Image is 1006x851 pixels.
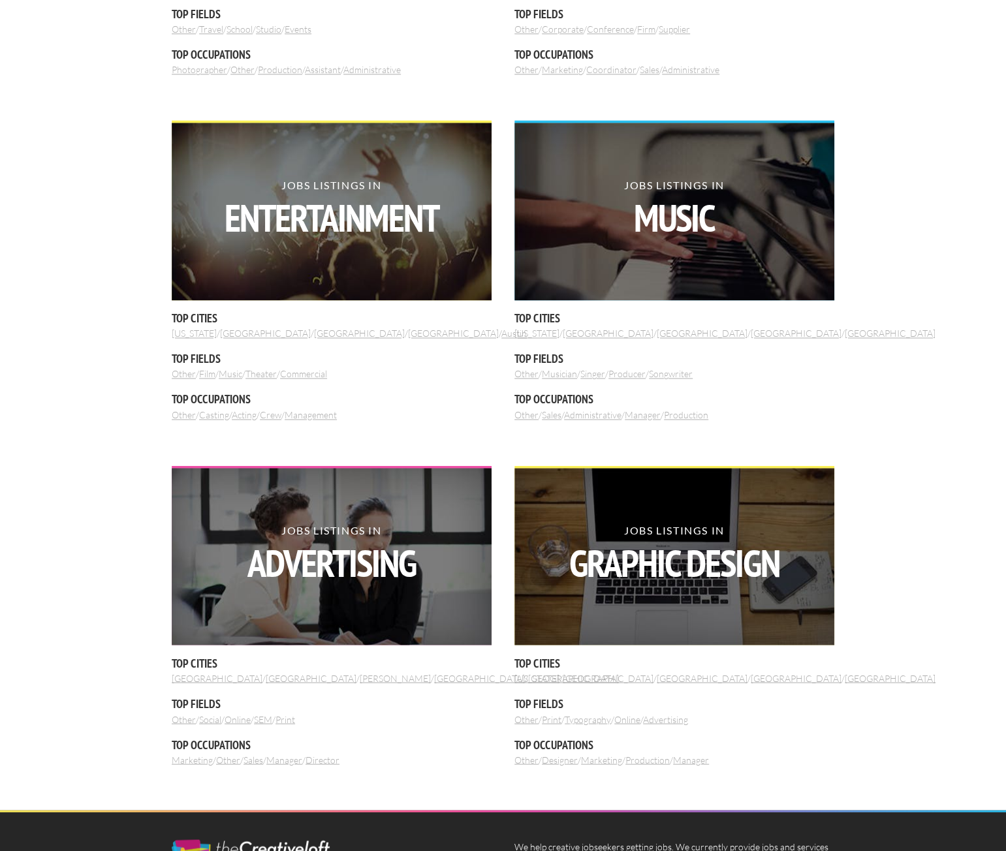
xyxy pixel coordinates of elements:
[172,120,492,300] a: Jobs Listings inEntertainment
[580,368,605,379] a: Singer
[245,368,277,379] a: Theater
[514,310,834,326] h5: Top Cities
[199,713,221,724] a: Social
[625,409,661,420] a: Manager
[542,368,577,379] a: Musician
[542,713,561,724] a: Print
[514,544,834,581] strong: Graphic Design
[172,544,492,581] strong: Advertising
[514,368,539,379] a: Other
[266,754,302,765] a: Manager
[514,465,834,766] div: / / / / / / / / / / / /
[172,672,262,683] a: [GEOGRAPHIC_DATA]
[751,672,841,683] a: [GEOGRAPHIC_DATA]
[563,328,653,339] a: [GEOGRAPHIC_DATA]
[260,409,281,420] a: Crew
[845,328,935,339] a: [GEOGRAPHIC_DATA]
[586,64,637,75] a: Coordinator
[514,199,834,237] strong: Music
[514,695,834,711] h5: Top Fields
[172,123,492,300] img: photo looking at a lighted stage during a concert
[254,713,272,724] a: SEM
[225,713,251,724] a: Online
[514,180,834,237] h2: Jobs Listings in
[514,655,834,671] h5: Top Cities
[199,409,229,420] a: Casting
[172,120,492,420] div: / / / / / / / / / / / /
[275,713,295,724] a: Print
[172,6,492,22] h5: Top Fields
[172,23,196,35] a: Other
[172,465,492,645] a: Jobs Listings inAdvertising
[172,409,196,420] a: Other
[305,64,341,75] a: Assistant
[172,368,196,379] a: Other
[514,736,834,752] h5: Top Occupations
[306,754,339,765] a: Director
[258,64,302,75] a: Production
[514,46,834,63] h5: Top Occupations
[514,465,834,645] a: Jobs Listings inGraphic Design
[172,525,492,581] h2: Jobs Listings in
[434,672,525,683] a: [GEOGRAPHIC_DATA]
[514,23,539,35] a: Other
[360,672,431,683] a: [PERSON_NAME]
[640,64,659,75] a: Sales
[608,368,646,379] a: Producer
[514,713,539,724] a: Other
[172,391,492,407] h5: Top Occupations
[673,754,709,765] a: Manager
[565,713,611,724] a: Typography
[232,409,257,420] a: Acting
[172,350,492,367] h5: Top Fields
[649,368,693,379] a: Songwriter
[845,672,935,683] a: [GEOGRAPHIC_DATA]
[408,328,499,339] a: [GEOGRAPHIC_DATA]
[172,655,492,671] h5: Top Cities
[220,328,311,339] a: [GEOGRAPHIC_DATA]
[542,754,578,765] a: Designer
[172,468,492,645] img: two women in advertising smiling and looking at a computer
[659,23,690,35] a: Supplier
[172,713,196,724] a: Other
[514,120,834,300] a: Jobs Listings inMusic
[216,754,240,765] a: Other
[657,328,747,339] a: [GEOGRAPHIC_DATA]
[514,64,539,75] a: Other
[501,328,527,339] a: Austin
[514,409,539,420] a: Other
[637,23,655,35] a: Firm
[172,64,227,75] a: Photographer
[751,328,841,339] a: [GEOGRAPHIC_DATA]
[230,64,255,75] a: Other
[542,23,584,35] a: Corporate
[657,672,747,683] a: [GEOGRAPHIC_DATA]
[172,736,492,752] h5: Top Occupations
[614,713,640,724] a: Online
[172,754,213,765] a: Marketing
[172,46,492,63] h5: Top Occupations
[244,754,263,765] a: Sales
[581,754,622,765] a: Marketing
[172,310,492,326] h5: Top Cities
[172,199,492,237] strong: Entertainment
[514,754,539,765] a: Other
[280,368,327,379] a: Commercial
[514,123,834,300] img: hands playing a piano
[563,672,653,683] a: [GEOGRAPHIC_DATA]
[514,672,559,683] a: [US_STATE]
[625,754,670,765] a: Production
[514,328,559,339] a: [US_STATE]
[219,368,242,379] a: Music
[587,23,634,35] a: Conference
[266,672,356,683] a: [GEOGRAPHIC_DATA]
[314,328,405,339] a: [GEOGRAPHIC_DATA]
[227,23,253,35] a: School
[514,525,834,581] h2: Jobs Listings in
[172,465,492,766] div: / / / / / / / / / / / /
[514,6,834,22] h5: Top Fields
[172,328,217,339] a: [US_STATE]
[664,409,708,420] a: Production
[514,468,834,645] img: Mackbook air on wooden table with glass of water and iPhone next to it
[542,409,561,420] a: Sales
